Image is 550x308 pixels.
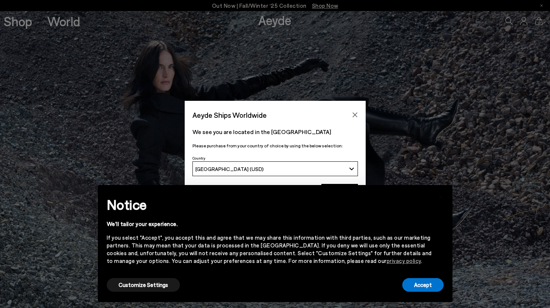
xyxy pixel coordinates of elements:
h2: Notice [107,195,432,214]
span: Country [192,156,205,160]
div: If you select "Accept", you accept this and agree that we may share this information with third p... [107,234,432,265]
p: Please purchase from your country of choice by using the below selection: [192,142,358,149]
a: privacy policy [387,257,421,264]
span: [GEOGRAPHIC_DATA] (USD) [195,166,264,172]
span: Aeyde Ships Worldwide [192,109,267,122]
button: Close [349,109,361,120]
button: Close this notice [432,187,450,205]
button: Customize Settings [107,278,180,292]
p: We see you are located in the [GEOGRAPHIC_DATA] [192,127,358,136]
span: × [438,191,443,201]
div: We'll tailor your experience. [107,220,432,228]
button: Accept [402,278,444,292]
